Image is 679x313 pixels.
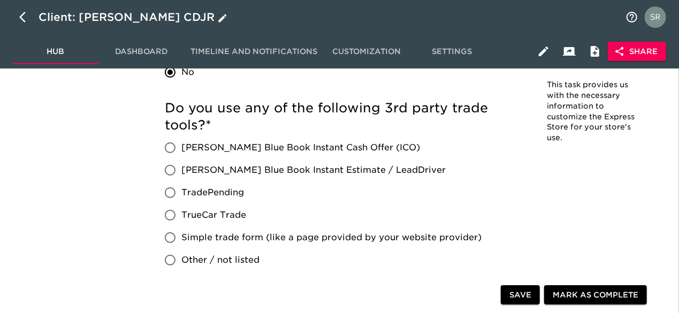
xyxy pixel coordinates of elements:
[330,45,403,58] span: Customization
[531,39,556,64] button: Edit Hub
[416,45,489,58] span: Settings
[544,285,647,305] button: Mark as Complete
[181,66,194,79] span: No
[645,6,666,28] img: Profile
[547,80,637,143] p: This task provides us with the necessary information to customize the Express Store for your stor...
[582,39,608,64] button: Internal Notes and Comments
[501,285,540,305] button: Save
[190,45,317,58] span: Timeline and Notifications
[619,4,645,30] button: notifications
[181,209,246,222] span: TrueCar Trade
[181,141,420,154] span: [PERSON_NAME] Blue Book Instant Cash Offer (ICO)
[181,186,244,199] span: TradePending
[165,100,520,134] h5: Do you use any of the following 3rd party trade tools?
[39,9,230,26] div: Client: [PERSON_NAME] CDJR
[19,45,92,58] span: Hub
[608,42,666,62] button: Share
[616,45,658,58] span: Share
[509,288,531,302] span: Save
[105,45,178,58] span: Dashboard
[181,164,446,177] span: [PERSON_NAME] Blue Book Instant Estimate / LeadDriver
[553,288,638,302] span: Mark as Complete
[181,231,482,244] span: Simple trade form (like a page provided by your website provider)
[181,254,260,266] span: Other / not listed
[556,39,582,64] button: Client View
